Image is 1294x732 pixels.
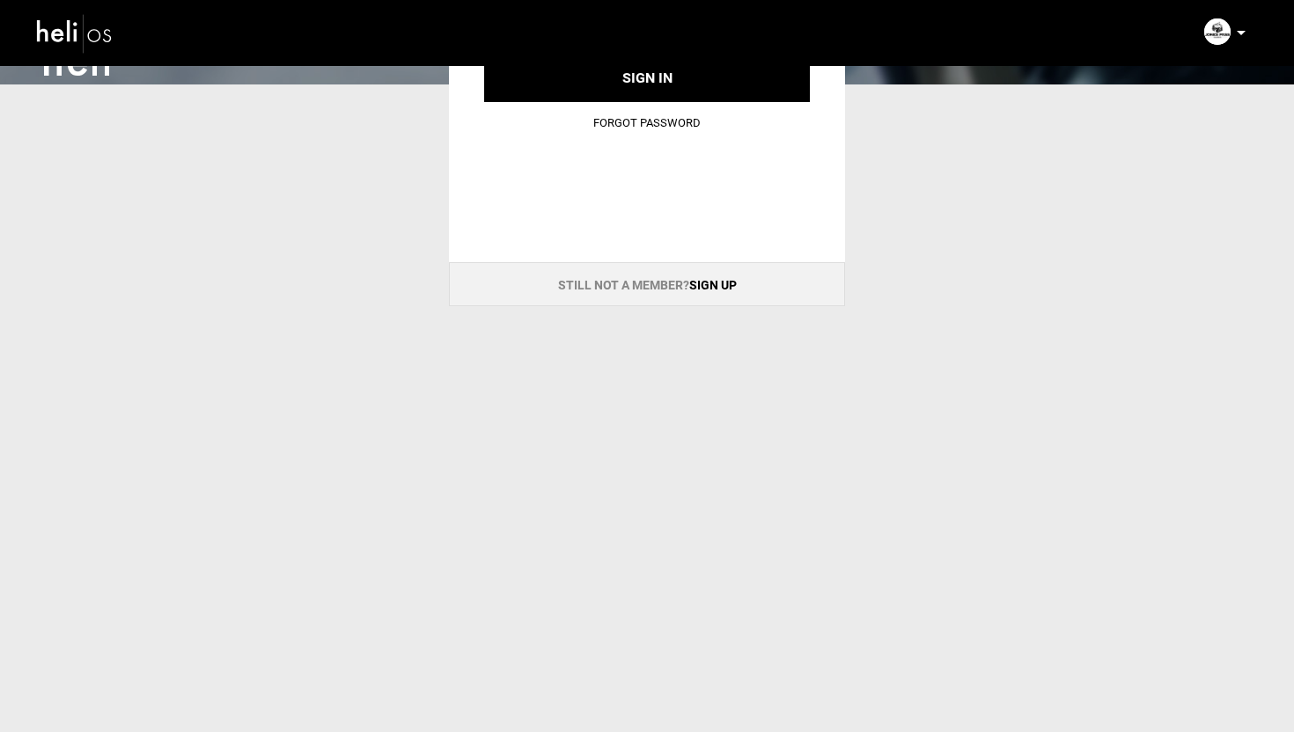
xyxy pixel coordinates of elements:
button: Sign in [484,55,810,102]
img: 0f80bbfaad78f7ff96916ddbf38e542e.png [1204,18,1231,45]
div: Still not a member? [449,262,845,306]
a: Sign up [689,278,737,292]
img: heli-logo [35,10,114,56]
a: Forgot Password [593,116,701,129]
